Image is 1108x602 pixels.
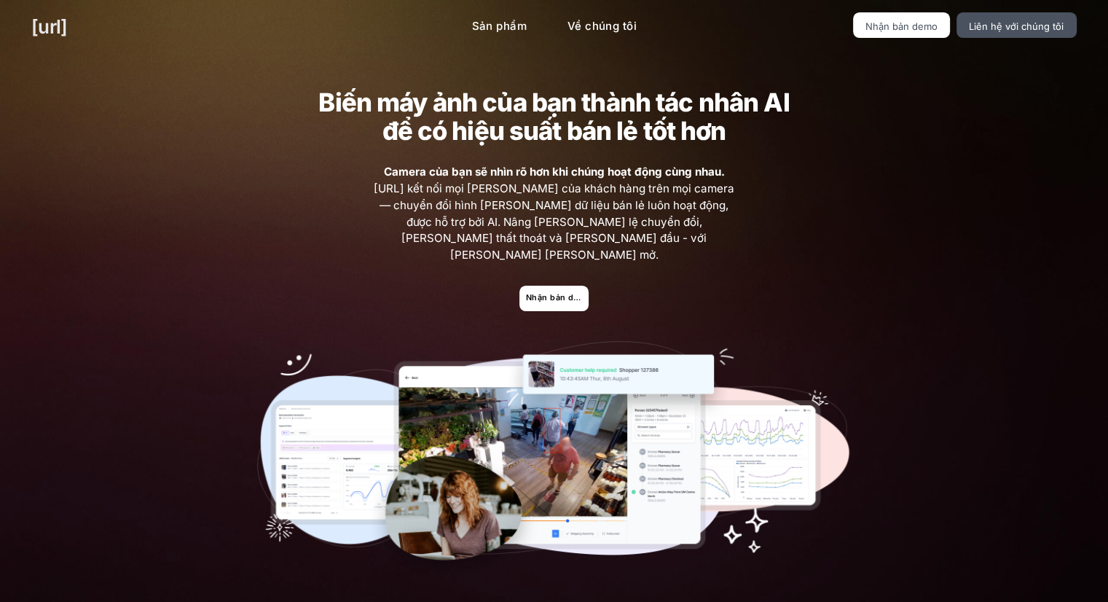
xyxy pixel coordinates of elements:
[865,20,938,32] font: Nhận bản demo
[471,19,526,33] font: Sản phẩm
[383,165,724,179] font: Camera của bạn sẽ nhìn rõ hơn khi chúng hoạt động cùng nhau.
[31,12,67,41] a: [URL]
[257,341,851,582] img: Công cụ của chúng tôi
[31,15,67,38] font: [URL]
[853,12,951,38] a: Nhận bản demo
[567,19,637,33] font: Về chúng tôi
[969,20,1064,32] font: Liên hệ với chúng tôi
[519,286,589,311] a: Nhận bản demo
[956,12,1077,38] a: Liên hệ với chúng tôi
[374,181,734,262] font: [URL] kết nối mọi [PERSON_NAME] của khách hàng trên mọi camera — chuyển đổi hình [PERSON_NAME] dữ...
[318,87,789,146] font: Biến máy ảnh của bạn thành tác nhân AI để có hiệu suất bán lẻ tốt hơn
[556,12,648,41] a: Về chúng tôi
[460,12,538,41] a: Sản phẩm
[526,293,592,302] font: Nhận bản demo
